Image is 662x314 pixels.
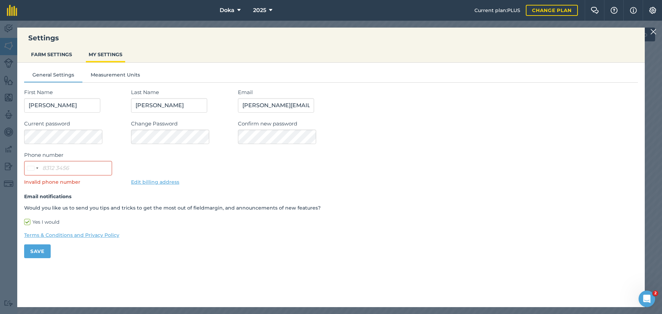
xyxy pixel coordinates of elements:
button: Save [24,244,51,258]
label: Current password [24,120,124,128]
a: Terms & Conditions and Privacy Policy [24,231,638,239]
a: Edit billing address [131,179,179,185]
button: FARM SETTINGS [28,48,75,61]
label: Last Name [131,88,231,97]
img: svg+xml;base64,PHN2ZyB4bWxucz0iaHR0cDovL3d3dy53My5vcmcvMjAwMC9zdmciIHdpZHRoPSIyMiIgaGVpZ2h0PSIzMC... [650,28,656,36]
p: Would you like us to send you tips and tricks to get the most out of fieldmargin, and announcemen... [24,204,638,212]
input: 8312 3456 [24,161,112,175]
span: Current plan : PLUS [474,7,520,14]
label: First Name [24,88,124,97]
label: Email [238,88,638,97]
img: fieldmargin Logo [7,5,17,16]
button: MY SETTINGS [86,48,125,61]
label: Confirm new password [238,120,638,128]
h3: Settings [17,33,645,43]
img: A question mark icon [610,7,618,14]
button: Selected country [24,161,40,175]
button: General Settings [24,71,82,81]
span: 2025 [253,6,266,14]
span: Doka [220,6,234,14]
label: Phone number [24,151,124,159]
img: svg+xml;base64,PHN2ZyB4bWxucz0iaHR0cDovL3d3dy53My5vcmcvMjAwMC9zdmciIHdpZHRoPSIxNyIgaGVpZ2h0PSIxNy... [630,6,637,14]
p: Invalid phone number [24,178,124,186]
iframe: Intercom live chat [639,291,655,307]
button: Measurement Units [82,71,148,81]
img: Two speech bubbles overlapping with the left bubble in the forefront [591,7,599,14]
a: Change plan [526,5,578,16]
label: Yes I would [24,219,638,226]
h4: Email notifications [24,193,638,200]
span: 2 [653,291,658,296]
img: A cog icon [649,7,657,14]
label: Change Password [131,120,231,128]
